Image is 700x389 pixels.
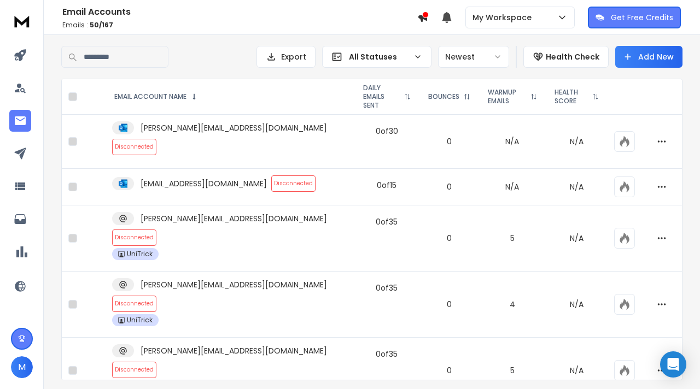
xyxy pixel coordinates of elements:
[127,250,153,258] p: UniTrick
[479,169,546,205] td: N/A
[552,365,601,376] p: N/A
[552,233,601,244] p: N/A
[376,282,398,293] div: 0 of 35
[376,216,398,227] div: 0 of 35
[90,20,113,30] span: 50 / 167
[488,88,526,105] p: WARMUP EMAILS
[546,51,599,62] p: Health Check
[363,84,400,110] p: DAILY EMAILS SENT
[141,279,327,290] p: [PERSON_NAME][EMAIL_ADDRESS][DOMAIN_NAME]
[11,356,33,378] button: M
[112,139,156,155] span: Disconnected
[426,181,472,192] p: 0
[141,178,267,189] p: [EMAIL_ADDRESS][DOMAIN_NAME]
[426,136,472,147] p: 0
[376,349,398,359] div: 0 of 35
[552,299,601,310] p: N/A
[428,92,459,101] p: BOUNCES
[271,175,316,192] span: Disconnected
[523,46,609,68] button: Health Check
[552,181,601,192] p: N/A
[615,46,682,68] button: Add New
[552,136,601,147] p: N/A
[141,345,327,356] p: [PERSON_NAME][EMAIL_ADDRESS][DOMAIN_NAME]
[660,351,686,378] div: Open Intercom Messenger
[377,180,396,191] div: 0 of 15
[479,272,546,338] td: 4
[555,88,588,105] p: HEALTH SCORE
[112,229,156,246] span: Disconnected
[611,12,673,23] p: Get Free Credits
[479,205,546,272] td: 5
[62,21,417,30] p: Emails :
[114,92,197,101] div: EMAIL ACCOUNT NAME
[426,233,472,244] p: 0
[112,296,156,312] span: Disconnected
[472,12,536,23] p: My Workspace
[112,362,156,378] span: Disconnected
[62,5,417,19] h1: Email Accounts
[426,365,472,376] p: 0
[376,126,398,137] div: 0 of 30
[588,7,681,28] button: Get Free Credits
[256,46,316,68] button: Export
[141,213,327,224] p: [PERSON_NAME][EMAIL_ADDRESS][DOMAIN_NAME]
[438,46,509,68] button: Newest
[141,122,327,133] p: [PERSON_NAME][EMAIL_ADDRESS][DOMAIN_NAME]
[127,316,153,325] p: UniTrick
[349,51,409,62] p: All Statuses
[11,11,33,31] img: logo
[479,115,546,169] td: N/A
[426,299,472,310] p: 0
